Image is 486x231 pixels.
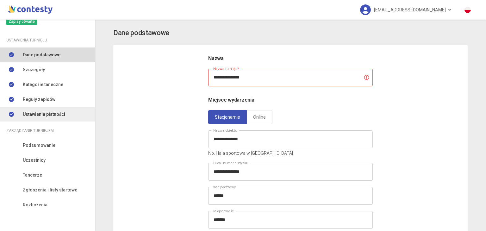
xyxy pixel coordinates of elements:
[6,18,37,25] span: Zapisy otwarte
[23,81,63,88] span: Kategorie taneczne
[113,28,169,39] h3: Dane podstawowe
[23,66,45,73] span: Szczegóły
[208,150,373,157] p: Np. Hala sportowa w [GEOGRAPHIC_DATA]
[23,172,42,178] span: Tancerze
[6,37,89,44] div: Ustawienia turnieju
[208,97,254,103] span: Miejsce wydarzenia
[23,201,47,208] span: Rozliczenia
[23,51,60,58] span: Dane podstawowe
[113,28,468,39] app-title: settings-basic.title
[23,142,55,149] span: Podsumowanie
[208,110,247,124] a: Stacjonarnie
[23,157,46,164] span: Uczestnicy
[23,186,77,193] span: Zgłoszenia i listy startowe
[246,110,272,124] a: Online
[23,96,55,103] span: Reguły zapisów
[6,127,54,134] span: Zarządzanie turniejem
[374,3,446,16] span: [EMAIL_ADDRESS][DOMAIN_NAME]
[23,111,65,118] span: Ustawienia płatności
[208,55,224,61] span: Nazwa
